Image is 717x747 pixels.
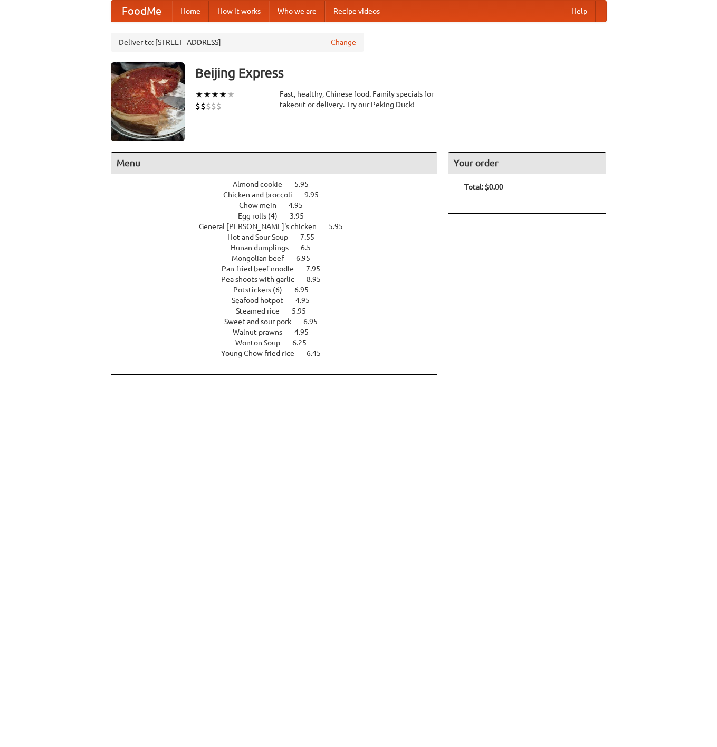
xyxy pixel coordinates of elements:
span: Mongolian beef [232,254,294,262]
li: ★ [211,89,219,100]
span: Pea shoots with garlic [221,275,305,283]
a: Seafood hotpot 4.95 [232,296,329,305]
div: Fast, healthy, Chinese food. Family specials for takeout or delivery. Try our Peking Duck! [280,89,438,110]
h3: Beijing Express [195,62,607,83]
b: Total: $0.00 [464,183,503,191]
li: $ [206,100,211,112]
span: 4.95 [294,328,319,336]
span: 8.95 [307,275,331,283]
span: Hot and Sour Soup [227,233,299,241]
a: Pea shoots with garlic 8.95 [221,275,340,283]
span: 5.95 [294,180,319,188]
a: Pan-fried beef noodle 7.95 [222,264,340,273]
span: 4.95 [295,296,320,305]
a: Steamed rice 5.95 [236,307,326,315]
a: Almond cookie 5.95 [233,180,328,188]
span: Hunan dumplings [231,243,299,252]
span: Potstickers (6) [233,286,293,294]
span: Chicken and broccoli [223,191,303,199]
a: General [PERSON_NAME]'s chicken 5.95 [199,222,362,231]
span: Wonton Soup [235,338,291,347]
li: $ [211,100,216,112]
span: Walnut prawns [233,328,293,336]
span: 6.95 [296,254,321,262]
span: 6.95 [303,317,328,326]
span: 9.95 [304,191,329,199]
h4: Menu [111,153,437,174]
a: Help [563,1,596,22]
li: $ [200,100,206,112]
span: 4.95 [289,201,313,210]
span: 5.95 [292,307,317,315]
a: Wonton Soup 6.25 [235,338,326,347]
li: ★ [227,89,235,100]
span: Pan-fried beef noodle [222,264,304,273]
span: Young Chow fried rice [221,349,305,357]
a: Hot and Sour Soup 7.55 [227,233,334,241]
a: FoodMe [111,1,172,22]
span: Almond cookie [233,180,293,188]
a: Potstickers (6) 6.95 [233,286,328,294]
a: Egg rolls (4) 3.95 [238,212,323,220]
a: Sweet and sour pork 6.95 [224,317,337,326]
span: 6.25 [292,338,317,347]
a: Chow mein 4.95 [239,201,322,210]
li: ★ [219,89,227,100]
a: Recipe videos [325,1,388,22]
span: Seafood hotpot [232,296,294,305]
a: Chicken and broccoli 9.95 [223,191,338,199]
span: 6.5 [301,243,321,252]
span: Chow mein [239,201,287,210]
span: Sweet and sour pork [224,317,302,326]
h4: Your order [448,153,606,174]
span: 5.95 [329,222,353,231]
span: 6.95 [294,286,319,294]
li: ★ [195,89,203,100]
a: Young Chow fried rice 6.45 [221,349,340,357]
span: 7.95 [306,264,331,273]
a: Mongolian beef 6.95 [232,254,330,262]
span: Steamed rice [236,307,290,315]
li: $ [216,100,222,112]
span: 7.55 [300,233,325,241]
a: Walnut prawns 4.95 [233,328,328,336]
a: How it works [209,1,269,22]
span: 6.45 [307,349,331,357]
span: General [PERSON_NAME]'s chicken [199,222,327,231]
div: Deliver to: [STREET_ADDRESS] [111,33,364,52]
li: ★ [203,89,211,100]
span: Egg rolls (4) [238,212,288,220]
a: Who we are [269,1,325,22]
a: Hunan dumplings 6.5 [231,243,330,252]
a: Change [331,37,356,48]
span: 3.95 [290,212,314,220]
img: angular.jpg [111,62,185,141]
li: $ [195,100,200,112]
a: Home [172,1,209,22]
